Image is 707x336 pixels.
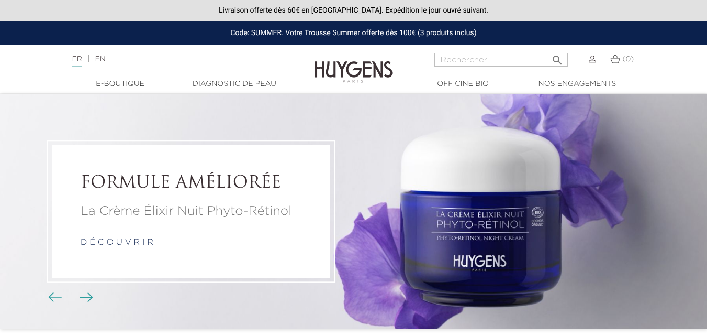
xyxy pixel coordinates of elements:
[315,44,393,84] img: Huygens
[434,53,568,67] input: Rechercher
[95,56,105,63] a: EN
[81,239,153,247] a: d é c o u v r i r
[548,50,567,64] button: 
[81,202,301,221] p: La Crème Élixir Nuit Phyto-Rétinol
[525,79,630,90] a: Nos engagements
[551,51,564,63] i: 
[411,79,515,90] a: Officine Bio
[81,174,301,194] h2: FORMULE AMÉLIORÉE
[182,79,287,90] a: Diagnostic de peau
[72,56,82,67] a: FR
[622,56,634,63] span: (0)
[67,53,287,66] div: |
[52,290,86,306] div: Boutons du carrousel
[68,79,173,90] a: E-Boutique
